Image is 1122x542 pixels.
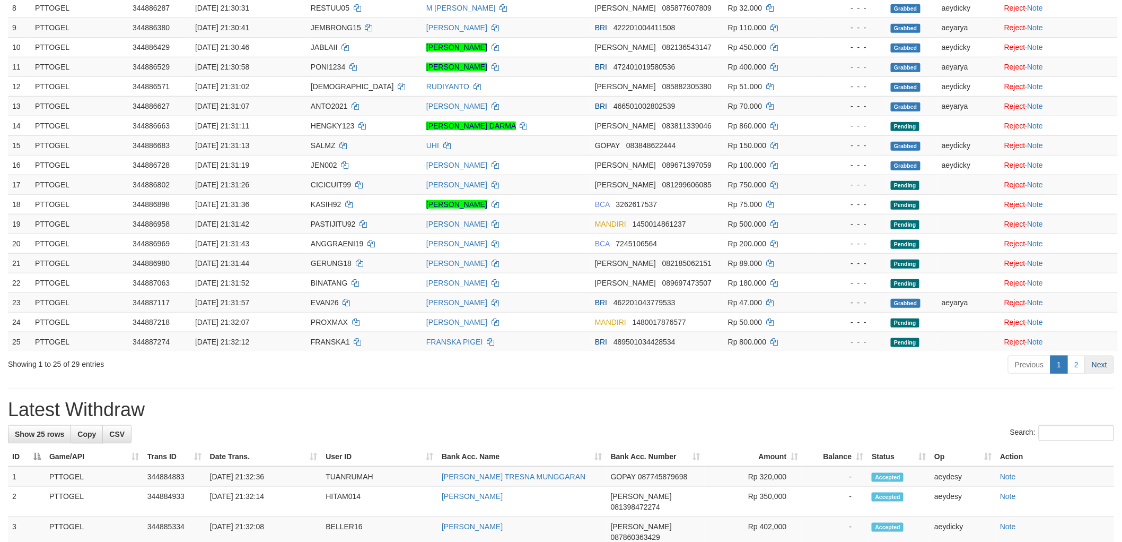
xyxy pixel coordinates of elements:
td: PTTOGEL [31,116,128,135]
th: ID: activate to sort column descending [8,447,45,467]
a: Reject [1004,4,1025,12]
span: 344886429 [133,43,170,51]
a: Reject [1004,239,1025,248]
span: 344887218 [133,318,170,326]
div: - - - [826,121,882,131]
span: Pending [891,201,919,210]
span: [PERSON_NAME] [595,4,656,12]
span: Copy 085877607809 to clipboard [662,4,712,12]
span: 344887274 [133,338,170,346]
a: Reject [1004,338,1025,346]
div: - - - [826,22,882,33]
span: Copy 083848622444 to clipboard [626,141,676,150]
span: [DATE] 21:31:11 [195,122,249,130]
span: EVAN26 [311,298,339,307]
span: Pending [891,338,919,347]
span: [DATE] 21:30:46 [195,43,249,51]
a: Reject [1004,259,1025,268]
span: Show 25 rows [15,430,64,438]
span: Copy [77,430,96,438]
span: CICICUIT99 [311,180,351,189]
div: - - - [826,160,882,170]
span: [DATE] 21:32:07 [195,318,249,326]
a: Note [1028,43,1044,51]
div: - - - [826,238,882,249]
span: [PERSON_NAME] [595,161,656,169]
th: Game/API: activate to sort column ascending [45,447,143,467]
th: Status: activate to sort column ascending [867,447,930,467]
a: [PERSON_NAME] [426,23,487,32]
span: Grabbed [891,83,921,92]
td: Rp 320,000 [705,467,803,487]
span: [PERSON_NAME] [595,82,656,91]
a: CSV [102,425,132,443]
span: 344886898 [133,200,170,209]
span: Pending [891,319,919,328]
a: Note [1028,298,1044,307]
span: Copy 082185062151 to clipboard [662,259,712,268]
td: PTTOGEL [31,194,128,214]
span: Grabbed [891,44,921,53]
span: RESTUU05 [311,4,349,12]
span: BRI [595,298,607,307]
span: Grabbed [891,24,921,33]
td: aeydicky [937,37,1000,57]
a: Reject [1004,220,1025,228]
span: JEN002 [311,161,337,169]
td: PTTOGEL [31,76,128,96]
span: Grabbed [891,299,921,308]
span: Rp 50.000 [728,318,762,326]
td: · [1000,292,1118,312]
td: TUANRUMAH [321,467,437,487]
span: [PERSON_NAME] [595,43,656,51]
a: [PERSON_NAME] [426,161,487,169]
a: Reject [1004,63,1025,71]
span: [DATE] 21:31:26 [195,180,249,189]
a: [PERSON_NAME] [426,298,487,307]
td: - [803,467,868,487]
a: Note [1028,63,1044,71]
a: RUDIYANTO [426,82,469,91]
span: FRANSKA1 [311,338,350,346]
span: 344887063 [133,279,170,287]
span: Copy 082136543147 to clipboard [662,43,712,51]
span: Rp 750.000 [728,180,766,189]
span: Copy 462201043779533 to clipboard [613,298,676,307]
td: · [1000,155,1118,175]
a: [PERSON_NAME] [426,220,487,228]
span: Grabbed [891,4,921,13]
td: · [1000,96,1118,116]
td: · [1000,332,1118,351]
span: [PERSON_NAME] [595,259,656,268]
a: M [PERSON_NAME] [426,4,496,12]
td: 18 [8,194,31,214]
td: PTTOGEL [31,155,128,175]
span: Rp 89.000 [728,259,762,268]
td: · [1000,175,1118,194]
span: MANDIRI [595,318,626,326]
a: FRANSKA PIGEI [426,338,483,346]
a: Note [1028,102,1044,110]
td: · [1000,234,1118,253]
span: BRI [595,63,607,71]
td: 11 [8,57,31,76]
td: 20 [8,234,31,253]
span: [PERSON_NAME] [595,180,656,189]
th: Date Trans.: activate to sort column ascending [206,447,322,467]
div: - - - [826,3,882,13]
span: Copy 466501002802539 to clipboard [613,102,676,110]
div: - - - [826,337,882,347]
div: - - - [826,219,882,229]
td: aeyarya [937,18,1000,37]
span: 344886958 [133,220,170,228]
span: 344886529 [133,63,170,71]
span: SALMZ [311,141,336,150]
a: Reject [1004,279,1025,287]
td: · [1000,57,1118,76]
span: Grabbed [891,63,921,72]
span: 344886980 [133,259,170,268]
span: Grabbed [891,102,921,111]
span: 344886728 [133,161,170,169]
span: KASIH92 [311,200,341,209]
a: [PERSON_NAME] [426,63,487,71]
